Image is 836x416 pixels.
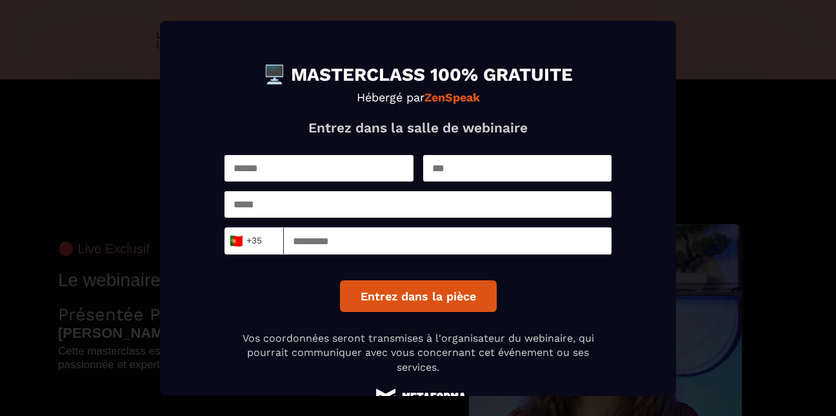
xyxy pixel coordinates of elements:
[224,331,612,375] p: Vos coordonnées seront transmises à l'organisateur du webinaire, qui pourrait communiquer avec vo...
[224,66,612,84] h1: 🖥️ MASTERCLASS 100% GRATUITE
[340,280,497,312] button: Entrez dans la pièce
[227,232,243,250] span: 🇵🇹
[224,90,612,104] p: Hébergé par
[224,120,612,136] p: Entrez dans la salle de webinaire
[224,227,284,255] div: Search for option
[370,388,466,408] img: logo
[424,90,480,104] strong: ZenSpeak
[233,232,260,250] span: +351
[263,231,272,251] input: Search for option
